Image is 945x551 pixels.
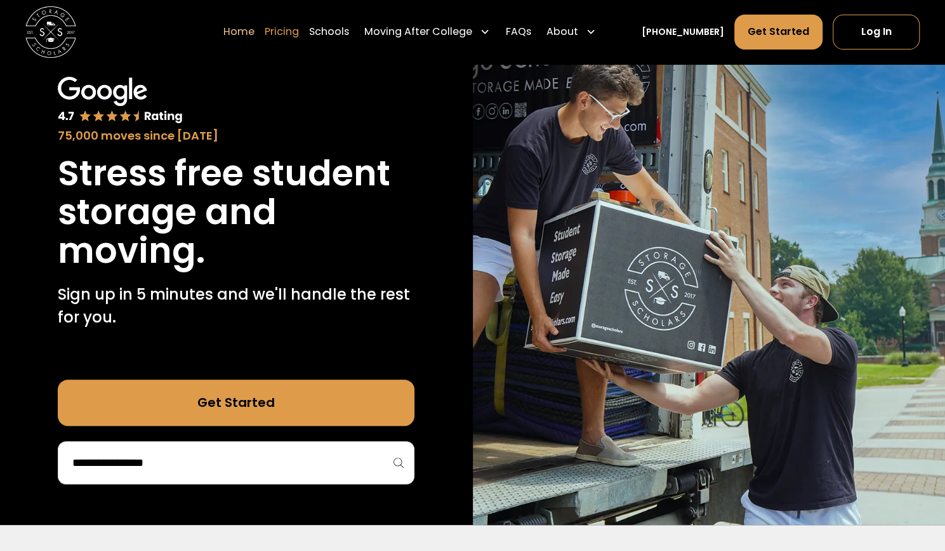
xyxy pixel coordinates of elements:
[58,127,414,144] div: 75,000 moves since [DATE]
[223,14,254,50] a: Home
[359,14,495,50] div: Moving After College
[265,14,299,50] a: Pricing
[58,154,414,270] h1: Stress free student storage and moving.
[734,15,823,49] a: Get Started
[58,283,414,329] p: Sign up in 5 minutes and we'll handle the rest for you.
[541,14,601,50] div: About
[833,15,920,49] a: Log In
[546,24,578,39] div: About
[25,6,76,57] img: Storage Scholars main logo
[58,77,183,124] img: Google 4.7 star rating
[364,24,472,39] div: Moving After College
[505,14,531,50] a: FAQs
[58,380,414,425] a: Get Started
[25,6,76,57] a: home
[309,14,349,50] a: Schools
[642,25,724,39] a: [PHONE_NUMBER]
